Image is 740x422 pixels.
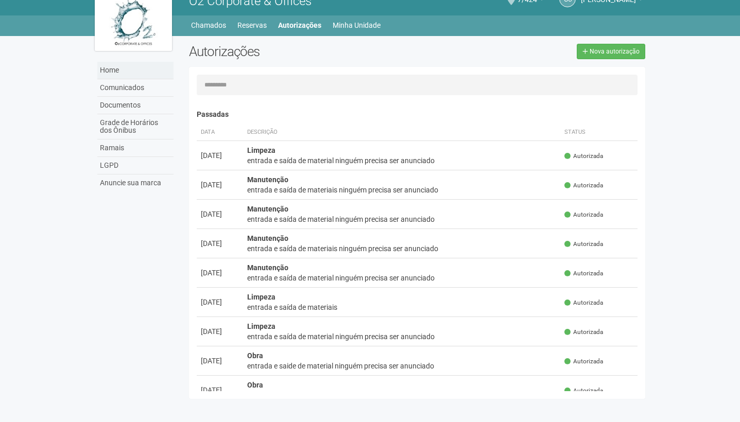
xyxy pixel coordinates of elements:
[201,356,239,366] div: [DATE]
[247,322,276,330] strong: Limpeza
[201,268,239,278] div: [DATE]
[247,185,557,195] div: entrada e saída de materiais ninguém precisa ser anunciado
[97,79,174,97] a: Comunicados
[564,357,603,366] span: Autorizada
[97,114,174,139] a: Grade de Horários dos Ônibus
[97,62,174,79] a: Home
[247,331,557,342] div: entrada e saída de material ninguém precisa ser anunciado
[201,150,239,161] div: [DATE]
[564,328,603,337] span: Autorizada
[197,124,243,141] th: Data
[97,174,174,191] a: Anuncie sua marca
[247,234,288,242] strong: Manutenção
[247,351,263,360] strong: Obra
[247,390,557,400] div: entrada e saída de materiais ninguém precisa ser anunciado
[201,238,239,249] div: [DATE]
[247,263,288,272] strong: Manutenção
[278,18,321,32] a: Autorizações
[247,155,557,166] div: entrada e saída de material ninguém precisa ser anunciado
[564,269,603,278] span: Autorizada
[247,146,276,154] strong: Limpeza
[560,124,638,141] th: Status
[201,385,239,395] div: [DATE]
[564,152,603,161] span: Autorizada
[564,386,603,395] span: Autorizada
[237,18,267,32] a: Reservas
[97,97,174,114] a: Documentos
[247,243,557,254] div: entrada e saída de materiais ninguém precisa ser anunciado
[247,175,288,184] strong: Manutenção
[247,302,557,312] div: entrada e saída de materiais
[247,273,557,283] div: entrada e saída de material ninguém precisa ser anunciado
[247,293,276,301] strong: Limpeza
[333,18,381,32] a: Minha Unidade
[97,139,174,157] a: Ramais
[191,18,226,32] a: Chamados
[564,298,603,307] span: Autorizada
[564,240,603,249] span: Autorizada
[201,297,239,307] div: [DATE]
[247,361,557,371] div: entrada e saide de material ninguém precisa ser anunciado
[201,180,239,190] div: [DATE]
[197,111,638,118] h4: Passadas
[564,181,603,190] span: Autorizada
[590,48,640,55] span: Nova autorização
[564,210,603,219] span: Autorizada
[201,326,239,337] div: [DATE]
[97,157,174,174] a: LGPD
[577,44,645,59] a: Nova autorização
[247,381,263,389] strong: Obra
[247,205,288,213] strong: Manutenção
[247,214,557,224] div: entrada e saída de material ninguém precisa ser anunciado
[201,209,239,219] div: [DATE]
[189,44,409,59] h2: Autorizações
[243,124,561,141] th: Descrição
